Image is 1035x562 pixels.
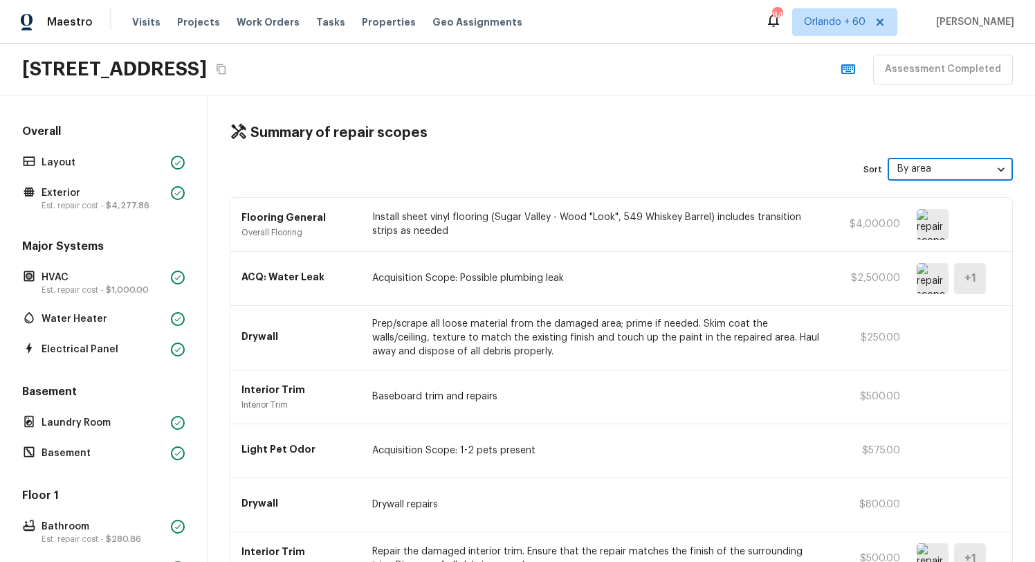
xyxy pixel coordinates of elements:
p: Prep/scrape all loose material from the damaged area; prime if needed. Skim coat the walls/ceilin... [372,317,821,359]
span: Properties [362,15,416,29]
span: Work Orders [237,15,300,29]
p: Drywall [241,496,356,510]
p: Est. repair cost - [42,534,165,545]
span: Orlando + 60 [804,15,865,29]
p: Interior Trim [241,383,356,397]
p: Overall Flooring [241,227,356,238]
span: $4,277.86 [106,201,149,210]
p: $800.00 [838,498,900,511]
p: Interior Trim [241,545,356,559]
span: Projects [177,15,220,29]
p: Water Heater [42,312,165,326]
p: $4,000.00 [838,217,900,231]
p: HVAC [42,271,165,284]
p: Exterior [42,186,165,200]
h4: Summary of repair scopes [250,124,428,142]
p: Interior Trim [241,399,356,410]
p: Drywall repairs [372,498,821,511]
p: Baseboard trim and repairs [372,390,821,404]
h2: [STREET_ADDRESS] [22,57,207,82]
p: Sort [863,164,882,175]
h5: Overall [19,124,187,142]
span: [PERSON_NAME] [931,15,1014,29]
span: Maestro [47,15,93,29]
h5: Floor 1 [19,488,187,506]
p: Install sheet vinyl flooring (Sugar Valley - Wood "Look", 549 Whiskey Barrel) includes transition... [372,210,821,238]
h5: Major Systems [19,239,187,257]
p: Drywall [241,329,356,343]
span: $1,000.00 [106,286,149,294]
p: $250.00 [838,331,900,345]
p: Electrical Panel [42,343,165,356]
h5: + 1 [964,271,976,286]
p: Light Pet Odor [241,442,356,456]
p: Flooring General [241,210,356,224]
span: Visits [132,15,161,29]
img: repair scope asset [917,263,949,294]
p: $575.00 [838,444,900,457]
div: 841 [772,8,782,22]
p: Bathroom [42,520,165,534]
button: Copy Address [212,60,230,78]
div: By area [888,151,1013,188]
span: Geo Assignments [432,15,522,29]
p: Laundry Room [42,416,165,430]
span: $280.86 [106,535,141,543]
p: Est. repair cost - [42,200,165,211]
p: Basement [42,446,165,460]
p: Est. repair cost - [42,284,165,296]
p: Acquisition Scope: 1-2 pets present [372,444,821,457]
p: Layout [42,156,165,170]
h5: Basement [19,384,187,402]
img: repair scope asset [917,209,949,240]
span: Tasks [316,17,345,27]
p: $500.00 [838,390,900,404]
p: $2,500.00 [838,271,900,285]
p: ACQ: Water Leak [241,270,356,284]
p: Acquisition Scope: Possible plumbing leak [372,271,821,285]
